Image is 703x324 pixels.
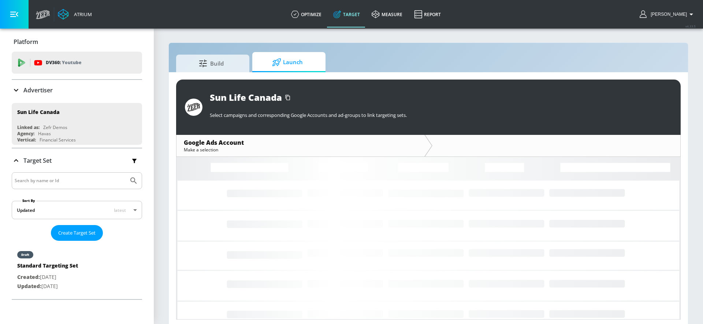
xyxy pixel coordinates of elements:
label: Sort By [21,198,37,203]
div: Atrium [71,11,92,18]
span: Build [183,55,239,72]
div: Sun Life Canada [210,91,282,103]
a: Atrium [58,9,92,20]
div: Sun Life CanadaLinked as:Zefr DemosAgency:HavasVertical:Financial Services [12,103,142,145]
p: [DATE] [17,273,78,282]
a: Report [408,1,447,27]
div: DV360: Youtube [12,52,142,74]
span: Launch [260,54,315,71]
nav: list of Target Set [12,241,142,299]
div: Target Set [12,148,142,173]
p: Advertiser [23,86,53,94]
div: draftStandard Targeting SetCreated:[DATE]Updated:[DATE] [12,244,142,296]
div: Advertiser [12,80,142,100]
div: Vertical: [17,137,36,143]
div: Financial Services [40,137,76,143]
p: DV360: [46,59,81,67]
div: Standard Targeting Set [17,262,78,273]
div: Target Set [12,172,142,299]
button: Create Target Set [51,225,103,241]
p: Select campaigns and corresponding Google Accounts and ad-groups to link targeting sets. [210,112,672,118]
span: Updated: [17,283,41,290]
span: Created: [17,273,40,280]
div: Havas [38,130,51,137]
span: login as: anthony.rios@zefr.com [648,12,687,17]
a: Target [327,1,366,27]
p: Platform [14,38,38,46]
div: Platform [12,32,142,52]
a: optimize [285,1,327,27]
a: measure [366,1,408,27]
div: Agency: [17,130,34,137]
div: Zefr Demos [43,124,67,130]
div: Updated [17,207,35,213]
span: Create Target Set [58,229,96,237]
span: v 4.33.5 [685,24,696,28]
div: draft [21,253,29,257]
div: Linked as: [17,124,40,130]
p: Target Set [23,157,52,165]
p: [DATE] [17,282,78,291]
span: latest [114,207,126,213]
div: Make a selection [184,147,417,153]
input: Search by name or Id [15,176,126,185]
p: Youtube [62,59,81,66]
div: Google Ads AccountMake a selection [176,135,424,157]
div: Sun Life Canada [17,108,60,115]
div: Google Ads Account [184,139,417,147]
button: [PERSON_NAME] [640,10,696,19]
